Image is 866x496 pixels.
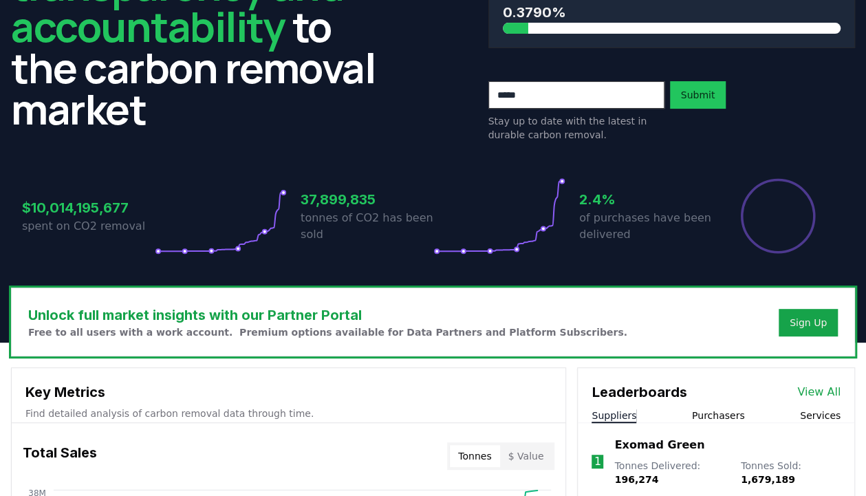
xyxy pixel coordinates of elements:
[800,409,841,422] button: Services
[614,474,658,485] span: 196,274
[592,382,686,402] h3: Leaderboards
[579,210,712,243] p: of purchases have been delivered
[579,189,712,210] h3: 2.4%
[28,305,627,325] h3: Unlock full market insights with our Partner Portal
[739,177,816,255] div: Percentage of sales delivered
[22,197,155,218] h3: $10,014,195,677
[22,218,155,235] p: spent on CO2 removal
[450,445,499,467] button: Tonnes
[301,210,433,243] p: tonnes of CO2 has been sold
[670,81,726,109] button: Submit
[500,445,552,467] button: $ Value
[614,437,704,453] a: Exomad Green
[741,474,795,485] span: 1,679,189
[741,459,841,486] p: Tonnes Sold :
[692,409,745,422] button: Purchasers
[25,382,552,402] h3: Key Metrics
[28,325,627,339] p: Free to all users with a work account. Premium options available for Data Partners and Platform S...
[614,459,726,486] p: Tonnes Delivered :
[779,309,838,336] button: Sign Up
[594,453,601,470] p: 1
[797,384,841,400] a: View All
[592,409,636,422] button: Suppliers
[790,316,827,330] a: Sign Up
[25,407,552,420] p: Find detailed analysis of carbon removal data through time.
[23,442,97,470] h3: Total Sales
[503,2,841,23] h3: 0.3790%
[488,114,664,142] p: Stay up to date with the latest in durable carbon removal.
[301,189,433,210] h3: 37,899,835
